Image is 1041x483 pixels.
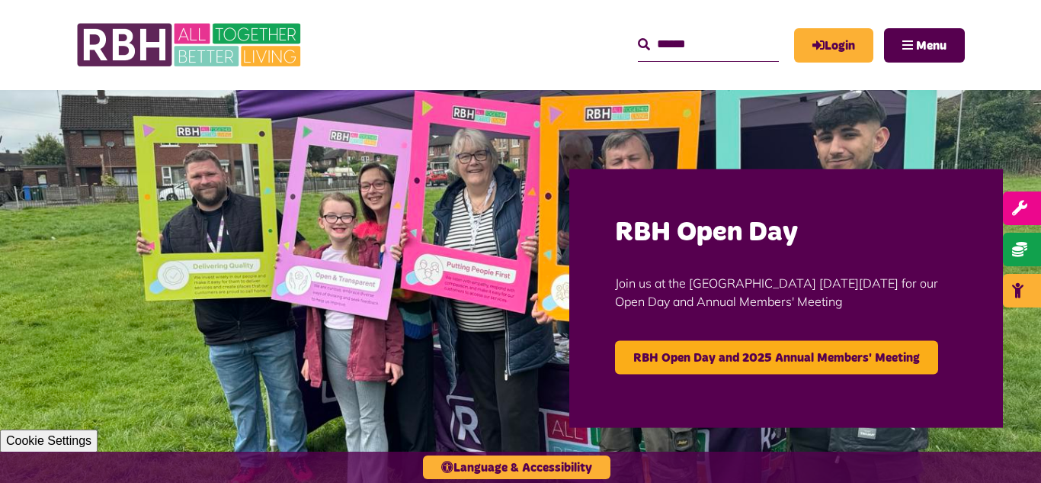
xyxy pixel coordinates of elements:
p: Join us at the [GEOGRAPHIC_DATA] [DATE][DATE] for our Open Day and Annual Members' Meeting [615,250,957,333]
img: RBH [76,15,305,75]
button: Navigation [884,28,965,63]
a: MyRBH [794,28,873,63]
button: Language & Accessibility [423,456,610,479]
h2: RBH Open Day [615,214,957,250]
a: RBH Open Day and 2025 Annual Members' Meeting [615,340,938,374]
span: Menu [916,40,947,52]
